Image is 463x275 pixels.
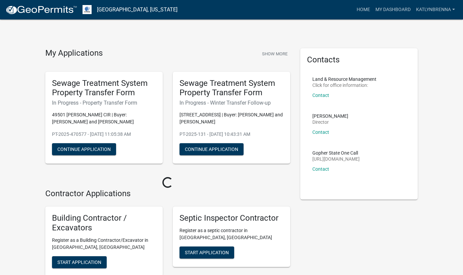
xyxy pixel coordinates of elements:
[52,131,156,138] p: PT-2025-470577 - [DATE] 11:05:38 AM
[312,93,329,98] a: Contact
[45,48,103,58] h4: My Applications
[52,111,156,125] p: 49501 [PERSON_NAME] CIR | Buyer: [PERSON_NAME] and [PERSON_NAME]
[52,237,156,251] p: Register as a Building Contractor/Excavator in [GEOGRAPHIC_DATA], [GEOGRAPHIC_DATA]
[52,143,116,155] button: Continue Application
[179,100,284,106] h6: In Progress - Winter Transfer Follow-up
[57,259,101,265] span: Start Application
[312,120,348,124] p: Director
[307,55,411,65] h5: Contacts
[413,3,458,16] a: katlynbrenna
[312,166,329,172] a: Contact
[52,100,156,106] h6: In Progress - Property Transfer Form
[45,189,290,199] h4: Contractor Applications
[52,78,156,98] h5: Sewage Treatment System Property Transfer Form
[312,77,376,81] p: Land & Resource Management
[179,131,284,138] p: PT-2025-131 - [DATE] 10:43:31 AM
[312,157,360,161] p: [URL][DOMAIN_NAME]
[179,246,234,259] button: Start Application
[312,83,376,88] p: Click for office information:
[312,114,348,118] p: [PERSON_NAME]
[312,129,329,135] a: Contact
[259,48,290,59] button: Show More
[83,5,92,14] img: Otter Tail County, Minnesota
[354,3,373,16] a: Home
[179,78,284,98] h5: Sewage Treatment System Property Transfer Form
[179,227,284,241] p: Register as a septic contractor in [GEOGRAPHIC_DATA], [GEOGRAPHIC_DATA]
[185,250,229,255] span: Start Application
[373,3,413,16] a: My Dashboard
[179,111,284,125] p: [STREET_ADDRESS] | Buyer: [PERSON_NAME] and [PERSON_NAME]
[312,151,360,155] p: Gopher State One Call
[179,213,284,223] h5: Septic Inspector Contractor
[179,143,244,155] button: Continue Application
[52,256,107,268] button: Start Application
[97,4,177,15] a: [GEOGRAPHIC_DATA], [US_STATE]
[52,213,156,233] h5: Building Contractor / Excavators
